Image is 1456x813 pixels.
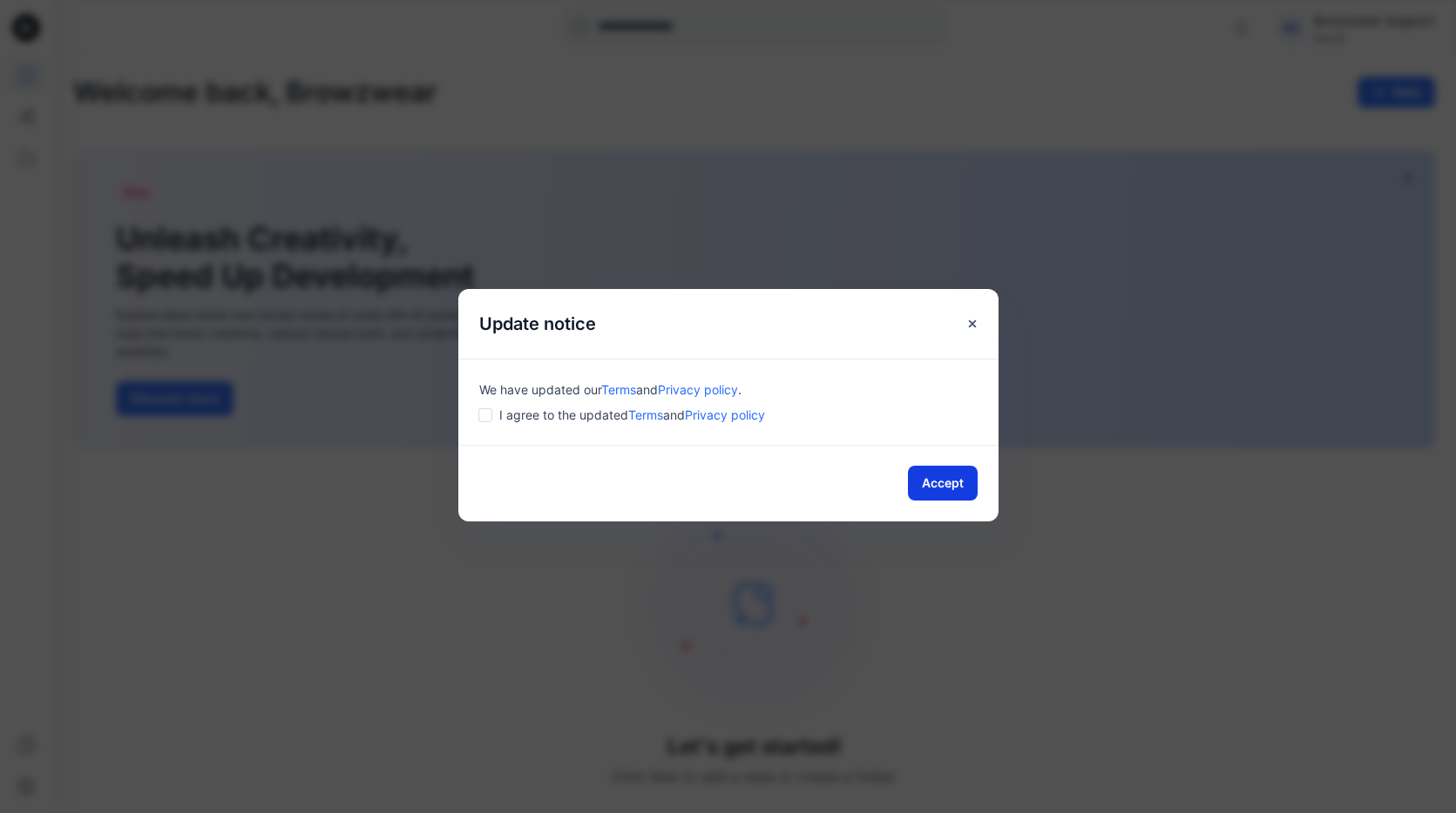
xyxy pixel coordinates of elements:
[957,308,988,339] button: Close
[908,466,978,501] button: Accept
[628,407,663,422] a: Terms
[636,382,658,397] span: and
[663,407,685,422] span: and
[658,382,738,397] a: Privacy policy
[479,380,978,399] div: We have updated our .
[601,382,636,397] a: Terms
[458,289,617,359] h5: Update notice
[685,407,765,422] a: Privacy policy
[499,406,765,424] span: I agree to the updated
